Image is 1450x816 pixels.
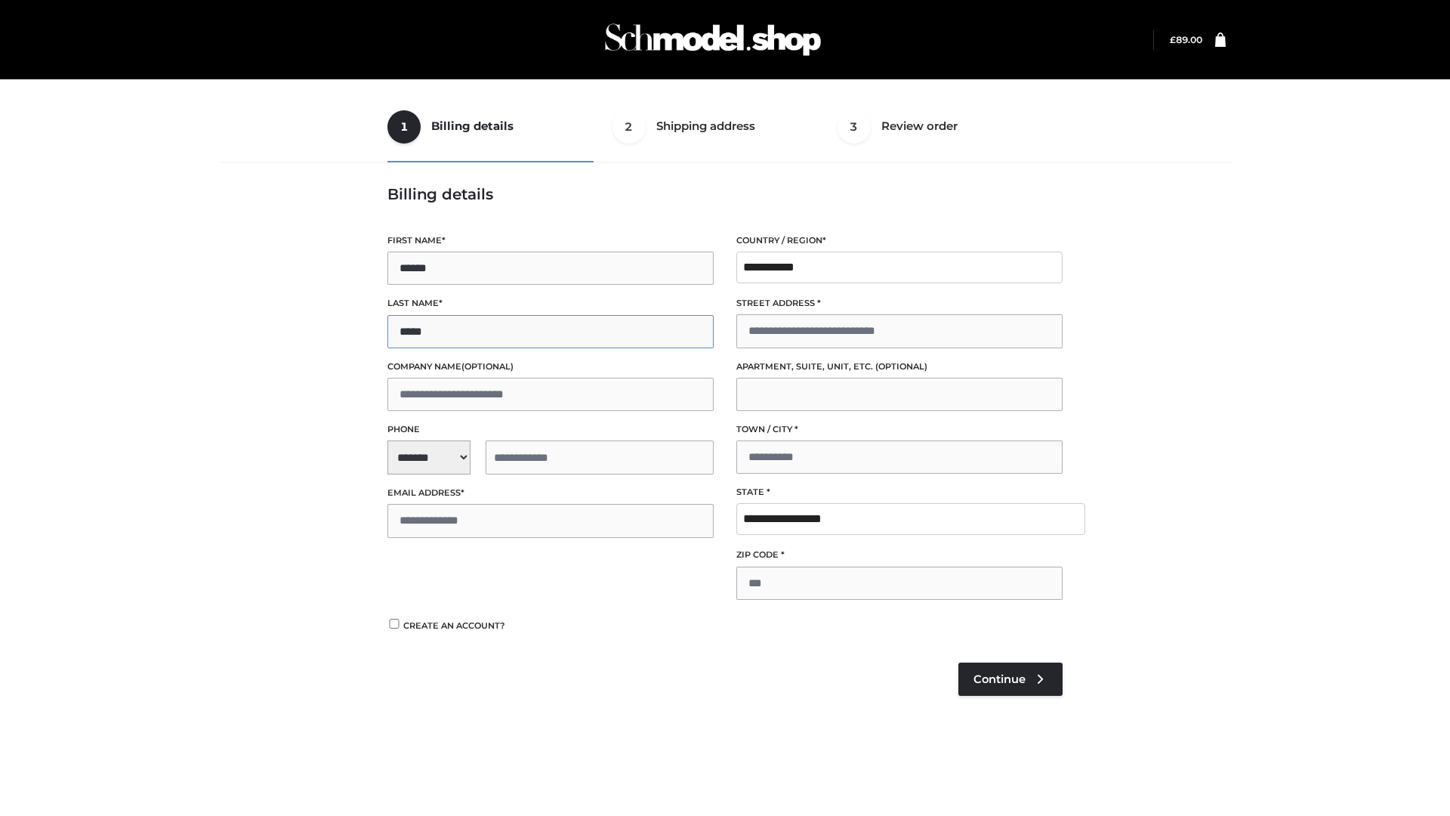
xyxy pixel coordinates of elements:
label: Town / City [736,422,1063,437]
label: Apartment, suite, unit, etc. [736,360,1063,374]
label: Company name [387,360,714,374]
label: Last name [387,296,714,311]
a: Continue [958,663,1063,696]
label: Phone [387,422,714,437]
label: Street address [736,296,1063,311]
label: State [736,485,1063,499]
h3: Billing details [387,185,1063,203]
label: First name [387,233,714,248]
label: Country / Region [736,233,1063,248]
label: ZIP Code [736,548,1063,562]
span: Continue [973,672,1026,686]
span: (optional) [875,361,927,372]
a: £89.00 [1170,34,1202,45]
input: Create an account? [387,619,401,629]
bdi: 89.00 [1170,34,1202,45]
span: (optional) [461,361,514,372]
label: Email address [387,486,714,500]
span: £ [1170,34,1176,45]
img: Schmodel Admin 964 [600,10,826,70]
span: Create an account? [403,620,505,631]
